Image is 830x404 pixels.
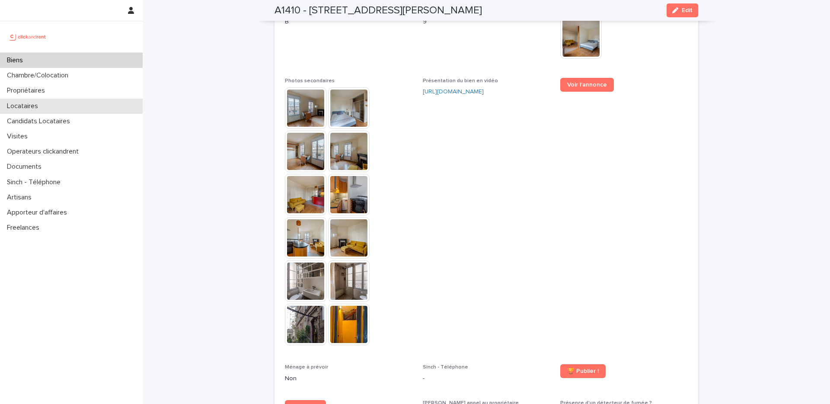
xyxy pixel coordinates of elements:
p: Chambre/Colocation [3,71,75,80]
p: B [285,17,412,26]
p: Biens [3,56,30,64]
span: 🏆 Publier ! [567,368,599,374]
p: Locataires [3,102,45,110]
p: Apporteur d'affaires [3,208,74,217]
p: Visites [3,132,35,141]
img: UCB0brd3T0yccxBKYDjQ [7,28,49,45]
p: Sinch - Téléphone [3,178,67,186]
span: Présentation du bien en vidéo [423,78,498,83]
span: Ménage à prévoir [285,365,328,370]
p: Operateurs clickandrent [3,147,86,156]
span: Voir l'annonce [567,82,607,88]
p: Propriétaires [3,87,52,95]
p: Artisans [3,193,38,202]
p: Freelances [3,224,46,232]
span: Photos secondaires [285,78,335,83]
p: 9 [423,17,550,26]
p: Candidats Locataires [3,117,77,125]
p: Non [285,374,412,383]
a: 🏆 Publier ! [560,364,606,378]
button: Edit [667,3,698,17]
span: Edit [682,7,693,13]
a: [URL][DOMAIN_NAME] [423,89,484,95]
p: - [423,374,550,383]
span: Sinch - Téléphone [423,365,468,370]
h2: A1410 - [STREET_ADDRESS][PERSON_NAME] [275,4,482,17]
a: Voir l'annonce [560,78,614,92]
p: Documents [3,163,48,171]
